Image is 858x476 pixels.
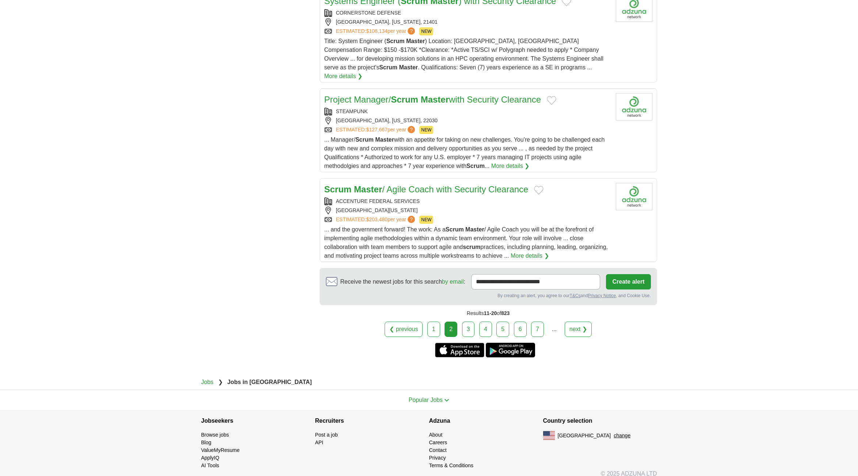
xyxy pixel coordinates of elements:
a: Blog [201,439,211,445]
a: More details ❯ [324,72,363,81]
a: Terms & Conditions [429,462,473,468]
a: Scrum Master/ Agile Coach with Security Clearance [324,184,529,194]
a: Jobs [201,379,214,385]
strong: Master [406,38,425,44]
span: 823 [501,310,510,316]
button: change [614,432,630,439]
a: ValueMyResume [201,447,240,453]
span: ? [408,216,415,223]
button: Add to favorite jobs [547,96,556,105]
img: Company logo [616,93,652,120]
a: 5 [496,322,509,337]
a: Get the iPhone app [435,343,484,357]
a: AI Tools [201,462,220,468]
div: 2 [445,322,457,337]
div: CORNERSTONE DEFENSE [324,9,610,17]
a: Privacy [429,455,446,461]
span: $127,667 [366,127,387,133]
a: Browse jobs [201,432,229,438]
strong: Master [375,137,394,143]
strong: Master [465,226,484,233]
span: 11-20 [484,310,497,316]
strong: Master [399,64,418,70]
span: NEW [419,126,433,134]
div: ... [547,322,561,337]
span: $203,480 [366,216,387,222]
h4: Country selection [543,411,657,431]
strong: Scrum [391,95,418,104]
span: Title: System Engineer ( ) Location: [GEOGRAPHIC_DATA], [GEOGRAPHIC_DATA] Compensation Range: $15... [324,38,604,70]
div: Results of [320,305,657,322]
img: US flag [543,431,555,440]
a: More details ❯ [511,252,549,260]
a: 7 [531,322,544,337]
strong: Scrum [386,38,405,44]
span: ? [408,27,415,35]
a: API [315,439,324,445]
span: NEW [419,27,433,35]
strong: Scrum [324,184,352,194]
a: Contact [429,447,447,453]
a: Get the Android app [486,343,535,357]
div: ACCENTURE FEDERAL SERVICES [324,197,610,205]
strong: Scrum [355,137,374,143]
strong: Scrum [446,226,464,233]
a: ❮ previous [385,322,423,337]
a: Post a job [315,432,338,438]
a: Privacy Notice [588,293,616,298]
div: [GEOGRAPHIC_DATA], [US_STATE], 21401 [324,18,610,26]
span: ... and the government forward! The work: As a / Agile Coach you will be at the forefront of impl... [324,226,608,259]
div: [GEOGRAPHIC_DATA], [US_STATE], 22030 [324,117,610,124]
a: ESTIMATED:$127,667per year? [336,126,417,134]
span: Receive the newest jobs for this search : [340,277,465,286]
div: [GEOGRAPHIC_DATA][US_STATE] [324,207,610,214]
img: toggle icon [444,399,449,402]
span: $108,134 [366,28,387,34]
span: ? [408,126,415,133]
a: 6 [514,322,527,337]
strong: Master [354,184,382,194]
strong: Master [421,95,449,104]
a: ESTIMATED:$108,134per year? [336,27,417,35]
img: Company logo [616,183,652,210]
div: By creating an alert, you agree to our and , and Cookie Use. [326,292,651,299]
strong: Scrum [466,163,485,169]
a: About [429,432,443,438]
a: Careers [429,439,447,445]
a: by email [442,279,464,285]
span: ❯ [218,379,223,385]
strong: Scrum [379,64,397,70]
a: ApplyIQ [201,455,220,461]
a: More details ❯ [491,162,530,170]
a: T&Cs [569,293,580,298]
a: next ❯ [565,322,592,337]
a: 4 [479,322,492,337]
span: ... Manager/ with an appetite for taking on new challenges. You're going to be challenged each da... [324,137,605,169]
span: NEW [419,216,433,224]
a: 1 [427,322,440,337]
span: Popular Jobs [409,397,443,403]
span: [GEOGRAPHIC_DATA] [558,432,611,439]
a: Project Manager/Scrum Masterwith Security Clearance [324,95,541,104]
strong: scrum [463,244,480,250]
div: STEAMPUNK [324,108,610,115]
a: ESTIMATED:$203,480per year? [336,216,417,224]
strong: Jobs in [GEOGRAPHIC_DATA] [227,379,312,385]
a: 3 [462,322,475,337]
button: Create alert [606,274,651,289]
button: Add to favorite jobs [534,186,544,195]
